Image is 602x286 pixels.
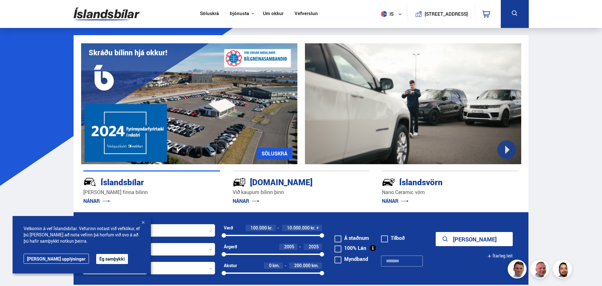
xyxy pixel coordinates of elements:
[334,256,368,262] label: Myndband
[233,197,259,204] a: NÁNAR
[309,244,319,250] span: 2025
[378,11,394,17] span: is
[74,4,140,24] img: G0Ugv5HjCgRt.svg
[554,261,573,279] img: nhp88E3Fdnt1Opn2.png
[24,225,140,244] span: Velkomin á vef Íslandsbílar. Vefurinn notast við vefkökur, ef þú [PERSON_NAME] að nota vefinn þá ...
[83,189,220,196] p: [PERSON_NAME] finna bílinn
[233,176,347,187] div: [DOMAIN_NAME]
[287,225,310,231] span: 10.000.000
[263,11,284,17] a: Um okkur
[295,11,318,17] a: Vefverslun
[83,197,110,204] a: NÁNAR
[224,225,233,230] div: Verð
[83,175,97,189] img: JRvxyua_JYH6wB4c.svg
[382,189,519,196] p: Nano Ceramic vörn
[316,225,319,230] span: +
[257,148,292,159] a: SÖLUSKRÁ
[96,254,128,264] button: Ég samþykki
[284,244,294,250] span: 2005
[294,262,311,268] span: 200.000
[334,246,366,251] label: 100% Lán
[83,176,198,187] div: Íslandsbílar
[269,262,272,268] span: 0
[436,232,513,246] button: [PERSON_NAME]
[311,225,315,230] span: kr.
[230,11,249,17] button: Þjónusta
[509,261,527,279] img: FbJEzSuNWCJXmdc-.webp
[233,175,246,189] img: tr5P-W3DuiFaO7aO.svg
[224,263,237,268] div: Akstur
[233,189,369,196] p: Við kaupum bílinn þinn
[89,48,167,57] h1: Skráðu bílinn hjá okkur!
[200,11,219,17] a: Söluskrá
[268,225,273,230] span: kr.
[334,235,369,240] label: Á staðnum
[410,5,471,23] a: [STREET_ADDRESS]
[378,5,407,23] button: is
[224,244,237,249] div: Árgerð
[382,197,409,204] a: NÁNAR
[251,225,267,231] span: 100.000
[382,175,395,189] img: -Svtn6bYgwAsiwNX.svg
[487,249,513,263] button: Ítarleg leit
[381,11,387,17] img: svg+xml;base64,PHN2ZyB4bWxucz0iaHR0cDovL3d3dy53My5vcmcvMjAwMC9zdmciIHdpZHRoPSI1MTIiIGhlaWdodD0iNT...
[382,176,496,187] div: Íslandsvörn
[81,43,297,164] img: eKx6w-_Home_640_.png
[427,11,466,17] button: [STREET_ADDRESS]
[531,261,550,279] img: siFngHWaQ9KaOqBr.png
[312,263,319,268] span: km.
[381,235,405,240] label: Tilboð
[273,263,280,268] span: km.
[24,254,89,264] a: [PERSON_NAME] upplýsingar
